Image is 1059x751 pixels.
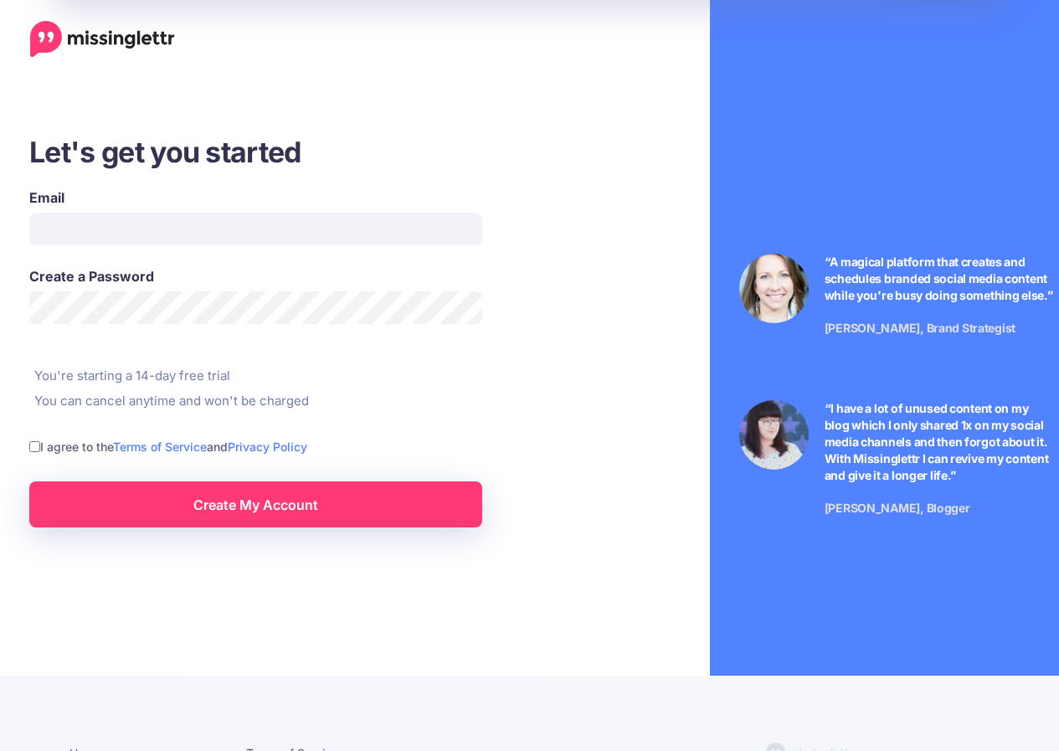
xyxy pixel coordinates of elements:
a: Home [30,21,175,58]
a: Terms of Service [113,440,207,454]
label: I agree to the and [40,437,307,456]
img: Testimonial by Jeniffer Kosche [739,400,809,470]
p: “I have a lot of unused content on my blog which I only shared 1x on my social media channels and... [825,400,1054,484]
span: [PERSON_NAME], Brand Strategist [825,321,1015,335]
a: Create My Account [29,481,482,527]
label: Create a Password [29,266,482,286]
p: “A magical platform that creates and schedules branded social media content while you're busy doi... [825,254,1054,304]
span: [PERSON_NAME], Blogger [825,501,970,515]
h3: Let's get you started [29,133,578,171]
a: Privacy Policy [228,440,307,454]
li: You're starting a 14-day free trial [29,366,578,386]
label: Email [29,188,482,208]
img: Testimonial by Laura Stanik [739,254,809,323]
li: You can cancel anytime and won't be charged [29,391,578,411]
